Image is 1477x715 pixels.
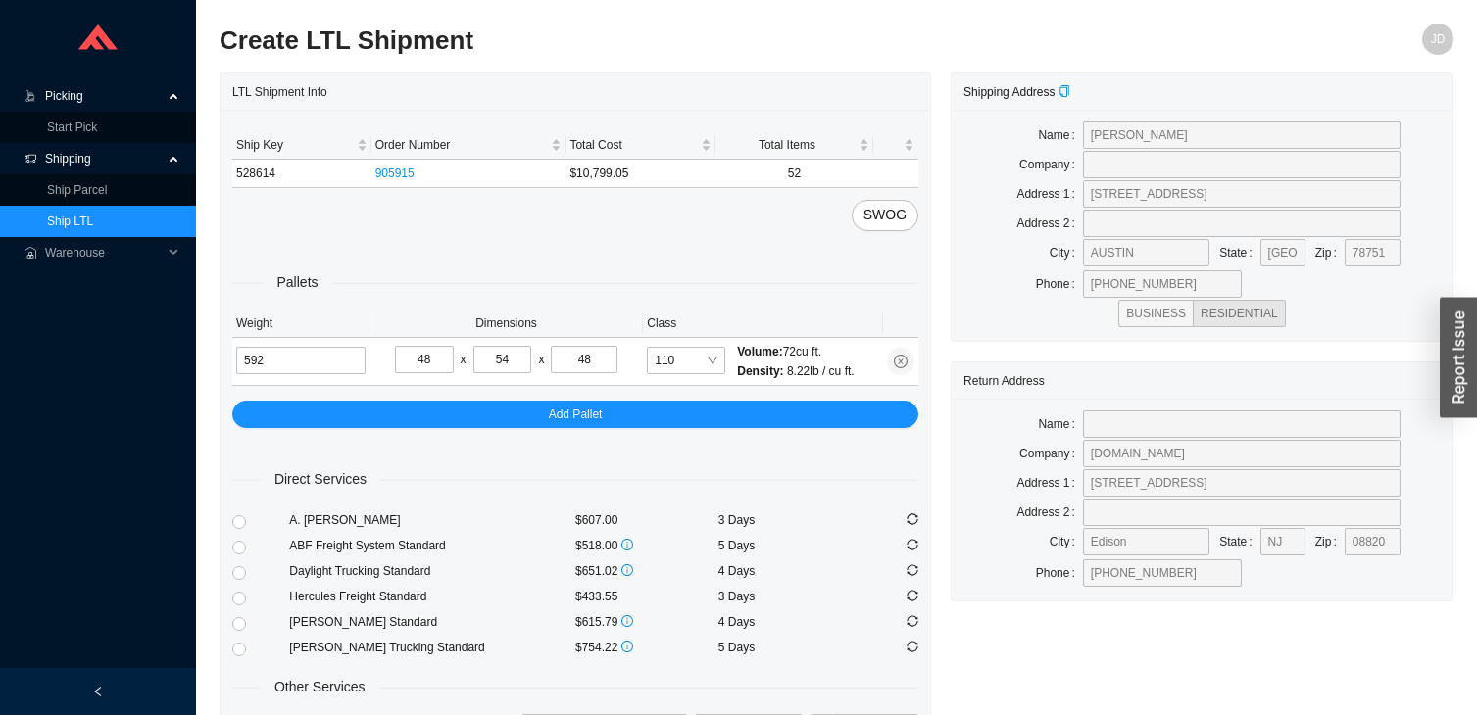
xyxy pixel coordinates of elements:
[45,237,163,268] span: Warehouse
[621,615,633,627] span: info-circle
[1219,528,1259,555] label: State
[473,346,532,373] input: W
[1019,151,1083,178] label: Company
[1019,440,1083,467] label: Company
[264,271,332,294] span: Pallets
[261,468,380,491] span: Direct Services
[232,310,369,338] th: Weight
[719,135,856,155] span: Total Items
[643,310,883,338] th: Class
[737,345,782,358] span: Volume:
[232,131,371,160] th: Ship Key sortable
[549,405,603,424] span: Add Pallet
[375,135,548,155] span: Order Number
[395,346,454,373] input: L
[1050,528,1083,555] label: City
[963,85,1070,99] span: Shipping Address
[575,536,718,555] div: $518.00
[289,638,575,657] div: [PERSON_NAME] Trucking Standard
[718,510,862,530] div: 3 Days
[1038,121,1082,149] label: Name
[261,676,379,698] span: Other Services
[1315,528,1345,555] label: Zip
[375,167,415,180] a: 905915
[538,350,544,369] div: x
[369,310,643,338] th: Dimensions
[47,183,107,197] a: Ship Parcel
[1036,559,1083,587] label: Phone
[1315,239,1345,266] label: Zip
[1059,85,1070,97] span: copy
[575,612,718,632] div: $615.79
[621,564,633,576] span: info-circle
[907,564,918,576] span: sync
[887,348,914,375] button: close-circle
[737,361,854,381] div: 8.22 lb / cu ft.
[907,615,918,627] span: sync
[551,346,617,373] input: H
[289,510,575,530] div: A. [PERSON_NAME]
[1050,239,1083,266] label: City
[1126,307,1186,320] span: BUSINESS
[232,73,918,110] div: LTL Shipment Info
[566,160,714,188] td: $10,799.05
[715,131,874,160] th: Total Items sortable
[907,641,918,652] span: sync
[718,561,862,581] div: 4 Days
[907,590,918,601] span: sync
[621,641,633,652] span: info-circle
[621,539,633,550] span: info-circle
[45,143,163,174] span: Shipping
[718,612,862,632] div: 4 Days
[47,120,97,134] a: Start Pick
[655,348,717,373] span: 110
[1036,270,1083,298] label: Phone
[92,686,104,697] span: left
[1038,410,1082,438] label: Name
[575,587,718,606] div: $433.55
[575,561,718,581] div: $651.02
[1201,307,1278,320] span: RESIDENTIAL
[1016,499,1082,526] label: Address 2
[1431,24,1446,55] span: JD
[47,214,93,228] a: Ship LTL
[718,536,862,555] div: 5 Days
[461,350,467,369] div: x
[1016,180,1082,208] label: Address 1
[907,539,918,550] span: sync
[873,131,918,160] th: undefined sortable
[569,135,696,155] span: Total Cost
[737,364,783,378] span: Density:
[232,160,371,188] td: 528614
[289,612,575,632] div: [PERSON_NAME] Standard
[220,24,1145,58] h2: Create LTL Shipment
[1016,469,1082,497] label: Address 1
[289,561,575,581] div: Daylight Trucking Standard
[371,131,566,160] th: Order Number sortable
[715,160,874,188] td: 52
[289,587,575,606] div: Hercules Freight Standard
[566,131,714,160] th: Total Cost sortable
[907,513,918,525] span: sync
[575,510,718,530] div: $607.00
[737,342,854,361] div: 72 cu ft.
[232,401,918,428] button: Add Pallet
[289,536,575,555] div: ABF Freight System Standard
[575,638,718,657] div: $754.22
[1016,210,1082,237] label: Address 2
[963,362,1441,399] div: Return Address
[852,200,918,231] button: SWOG
[718,638,862,657] div: 5 Days
[718,587,862,606] div: 3 Days
[236,135,353,155] span: Ship Key
[1219,239,1259,266] label: State
[1059,82,1070,102] div: Copy
[863,204,907,226] span: SWOG
[45,80,163,112] span: Picking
